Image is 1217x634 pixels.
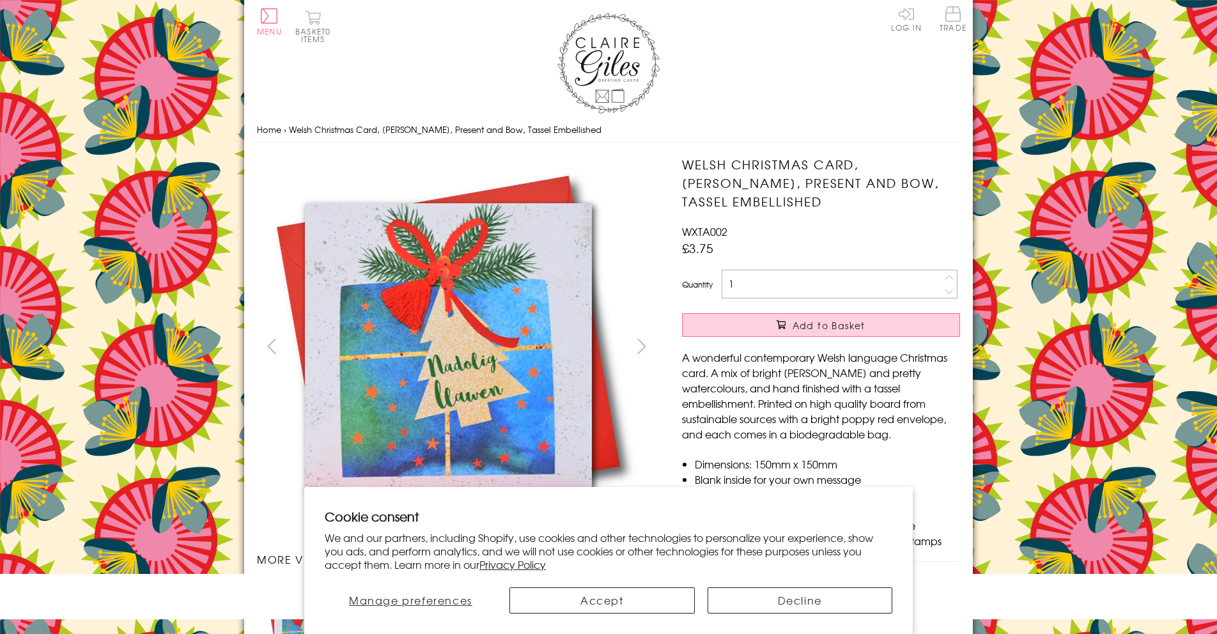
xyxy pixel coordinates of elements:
[695,456,960,472] li: Dimensions: 150mm x 150mm
[479,557,546,572] a: Privacy Policy
[793,319,865,332] span: Add to Basket
[708,587,893,614] button: Decline
[257,552,656,567] h3: More views
[257,26,282,37] span: Menu
[682,239,713,257] span: £3.75
[289,123,601,135] span: Welsh Christmas Card, [PERSON_NAME], Present and Bow, Tassel Embellished
[628,332,656,360] button: next
[257,332,286,360] button: prev
[325,587,497,614] button: Manage preferences
[325,531,892,571] p: We and our partners, including Shopify, use cookies and other technologies to personalize your ex...
[682,279,713,290] label: Quantity
[695,472,960,487] li: Blank inside for your own message
[284,123,286,135] span: ›
[257,155,640,538] img: Welsh Christmas Card, Nadolig Llawen, Present and Bow, Tassel Embellished
[557,13,660,114] img: Claire Giles Greetings Cards
[349,592,472,608] span: Manage preferences
[257,117,960,143] nav: breadcrumbs
[509,587,695,614] button: Accept
[301,26,330,45] span: 0 items
[891,6,922,31] a: Log In
[682,350,960,442] p: A wonderful contemporary Welsh language Christmas card. A mix of bright [PERSON_NAME] and pretty ...
[682,224,727,239] span: WXTA002
[682,155,960,210] h1: Welsh Christmas Card, [PERSON_NAME], Present and Bow, Tassel Embellished
[682,313,960,337] button: Add to Basket
[940,6,966,34] a: Trade
[257,123,281,135] a: Home
[257,8,282,35] button: Menu
[295,10,330,43] button: Basket0 items
[656,155,1040,539] img: Welsh Christmas Card, Nadolig Llawen, Present and Bow, Tassel Embellished
[325,507,892,525] h2: Cookie consent
[940,6,966,31] span: Trade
